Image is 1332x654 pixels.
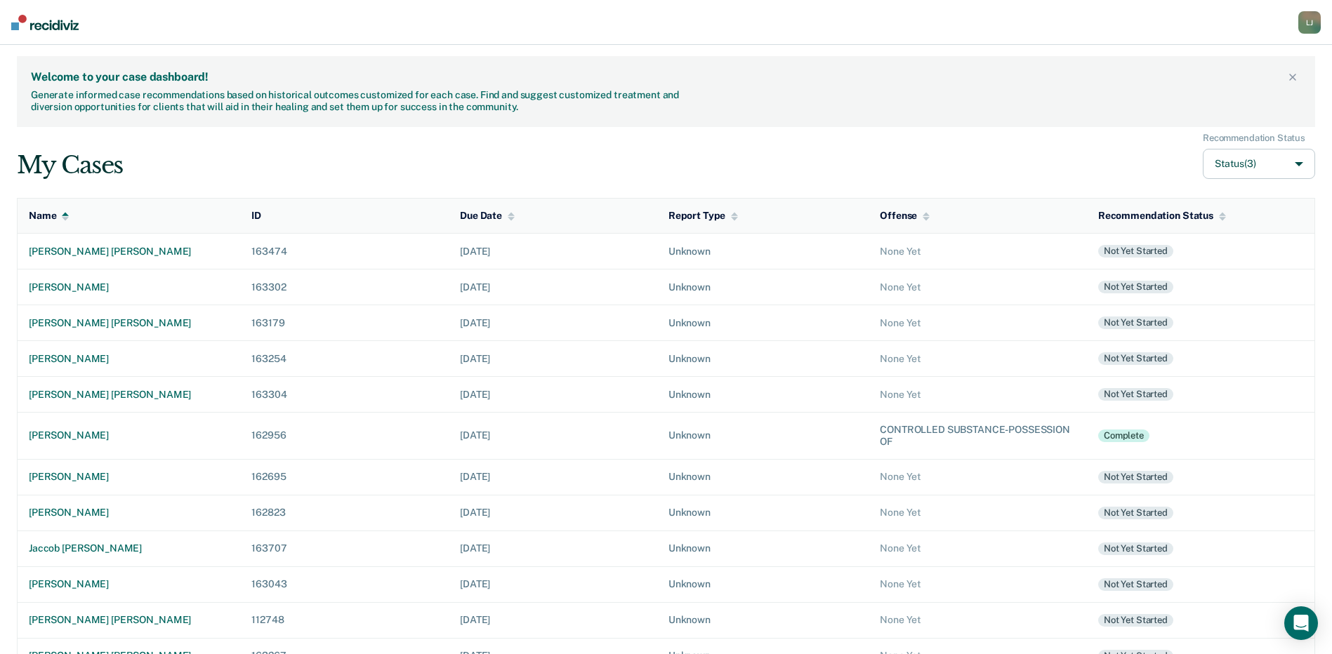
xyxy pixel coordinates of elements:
[251,210,261,222] div: ID
[449,602,657,638] td: [DATE]
[29,246,229,258] div: [PERSON_NAME] [PERSON_NAME]
[657,376,869,412] td: Unknown
[1203,149,1315,179] button: Status(3)
[240,566,449,602] td: 163043
[240,376,449,412] td: 163304
[11,15,79,30] img: Recidiviz
[29,389,229,401] div: [PERSON_NAME] [PERSON_NAME]
[449,412,657,459] td: [DATE]
[29,429,229,441] div: [PERSON_NAME]
[657,412,869,459] td: Unknown
[29,578,229,590] div: [PERSON_NAME]
[240,269,449,305] td: 163302
[880,353,1076,365] div: None Yet
[240,412,449,459] td: 162956
[880,507,1076,519] div: None Yet
[1098,542,1173,555] div: Not yet started
[240,233,449,269] td: 163474
[449,530,657,566] td: [DATE]
[1098,388,1173,401] div: Not yet started
[1098,281,1173,293] div: Not yet started
[449,305,657,340] td: [DATE]
[240,305,449,340] td: 163179
[657,233,869,269] td: Unknown
[449,340,657,376] td: [DATE]
[1098,578,1173,591] div: Not yet started
[1098,210,1226,222] div: Recommendation Status
[880,471,1076,483] div: None Yet
[240,602,449,638] td: 112748
[240,459,449,495] td: 162695
[449,459,657,495] td: [DATE]
[29,614,229,626] div: [PERSON_NAME] [PERSON_NAME]
[1098,429,1149,442] div: Complete
[657,566,869,602] td: Unknown
[449,233,657,269] td: [DATE]
[657,495,869,530] td: Unknown
[657,340,869,376] td: Unknown
[1098,614,1173,627] div: Not yet started
[657,269,869,305] td: Unknown
[880,389,1076,401] div: None Yet
[449,566,657,602] td: [DATE]
[31,89,683,113] div: Generate informed case recommendations based on historical outcomes customized for each case. Fin...
[880,542,1076,554] div: None Yet
[668,210,738,222] div: Report Type
[449,269,657,305] td: [DATE]
[880,424,1076,448] div: CONTROLLED SUBSTANCE-POSSESSION OF
[240,530,449,566] td: 163707
[460,210,515,222] div: Due Date
[29,353,229,365] div: [PERSON_NAME]
[31,70,1284,84] div: Welcome to your case dashboard!
[29,542,229,554] div: jaccob [PERSON_NAME]
[449,495,657,530] td: [DATE]
[1098,352,1173,365] div: Not yet started
[449,376,657,412] td: [DATE]
[29,281,229,293] div: [PERSON_NAME]
[29,471,229,483] div: [PERSON_NAME]
[657,602,869,638] td: Unknown
[240,495,449,530] td: 162823
[1284,606,1318,640] div: Open Intercom Messenger
[880,210,930,222] div: Offense
[1298,11,1321,34] div: L J
[1203,133,1305,144] div: Recommendation Status
[29,210,69,222] div: Name
[880,246,1076,258] div: None Yet
[29,507,229,519] div: [PERSON_NAME]
[29,317,229,329] div: [PERSON_NAME] [PERSON_NAME]
[240,340,449,376] td: 163254
[1098,245,1173,258] div: Not yet started
[657,530,869,566] td: Unknown
[17,151,123,180] div: My Cases
[1098,471,1173,483] div: Not yet started
[880,281,1076,293] div: None Yet
[1098,316,1173,329] div: Not yet started
[1098,507,1173,519] div: Not yet started
[880,578,1076,590] div: None Yet
[657,459,869,495] td: Unknown
[880,614,1076,626] div: None Yet
[880,317,1076,329] div: None Yet
[657,305,869,340] td: Unknown
[1298,11,1321,34] button: LJ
